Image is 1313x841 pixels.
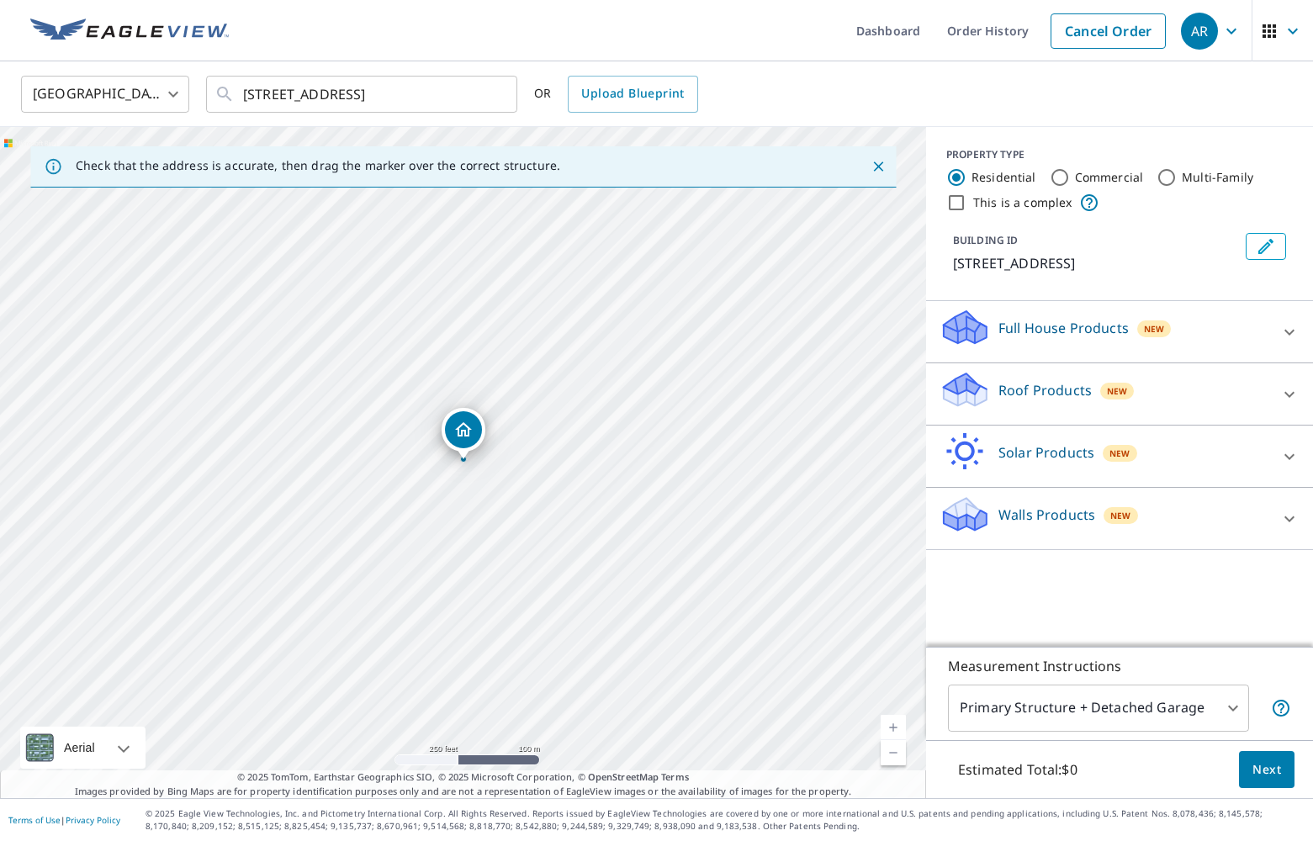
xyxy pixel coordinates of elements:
[867,156,889,177] button: Close
[1075,169,1144,186] label: Commercial
[30,19,229,44] img: EV Logo
[66,814,120,826] a: Privacy Policy
[1271,698,1291,718] span: Your report will include the primary structure and a detached garage if one exists.
[59,727,100,769] div: Aerial
[953,253,1239,273] p: [STREET_ADDRESS]
[998,318,1129,338] p: Full House Products
[1239,751,1294,789] button: Next
[534,76,698,113] div: OR
[1182,169,1253,186] label: Multi-Family
[940,370,1300,418] div: Roof ProductsNew
[881,715,906,740] a: Current Level 17, Zoom In
[940,308,1300,356] div: Full House ProductsNew
[8,815,120,825] p: |
[1107,384,1127,398] span: New
[243,71,483,118] input: Search by address or latitude-longitude
[588,770,659,783] a: OpenStreetMap
[881,740,906,765] a: Current Level 17, Zoom Out
[973,194,1072,211] label: This is a complex
[998,505,1095,525] p: Walls Products
[20,727,146,769] div: Aerial
[1051,13,1166,49] a: Cancel Order
[1144,322,1164,336] span: New
[568,76,697,113] a: Upload Blueprint
[21,71,189,118] div: [GEOGRAPHIC_DATA]
[442,408,485,460] div: Dropped pin, building 1, Residential property, 6 Fairway Dr Lake Charles, LA 70605
[581,83,684,104] span: Upload Blueprint
[1252,759,1281,780] span: Next
[972,169,1036,186] label: Residential
[946,147,1293,162] div: PROPERTY TYPE
[953,233,1018,247] p: BUILDING ID
[146,807,1305,833] p: © 2025 Eagle View Technologies, Inc. and Pictometry International Corp. All Rights Reserved. Repo...
[945,751,1091,788] p: Estimated Total: $0
[948,685,1249,732] div: Primary Structure + Detached Garage
[940,495,1300,542] div: Walls ProductsNew
[1246,233,1286,260] button: Edit building 1
[1110,509,1130,522] span: New
[8,814,61,826] a: Terms of Use
[948,656,1291,676] p: Measurement Instructions
[998,380,1092,400] p: Roof Products
[76,158,560,173] p: Check that the address is accurate, then drag the marker over the correct structure.
[661,770,689,783] a: Terms
[998,442,1094,463] p: Solar Products
[1181,13,1218,50] div: AR
[1109,447,1130,460] span: New
[940,432,1300,480] div: Solar ProductsNew
[237,770,689,785] span: © 2025 TomTom, Earthstar Geographics SIO, © 2025 Microsoft Corporation, ©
